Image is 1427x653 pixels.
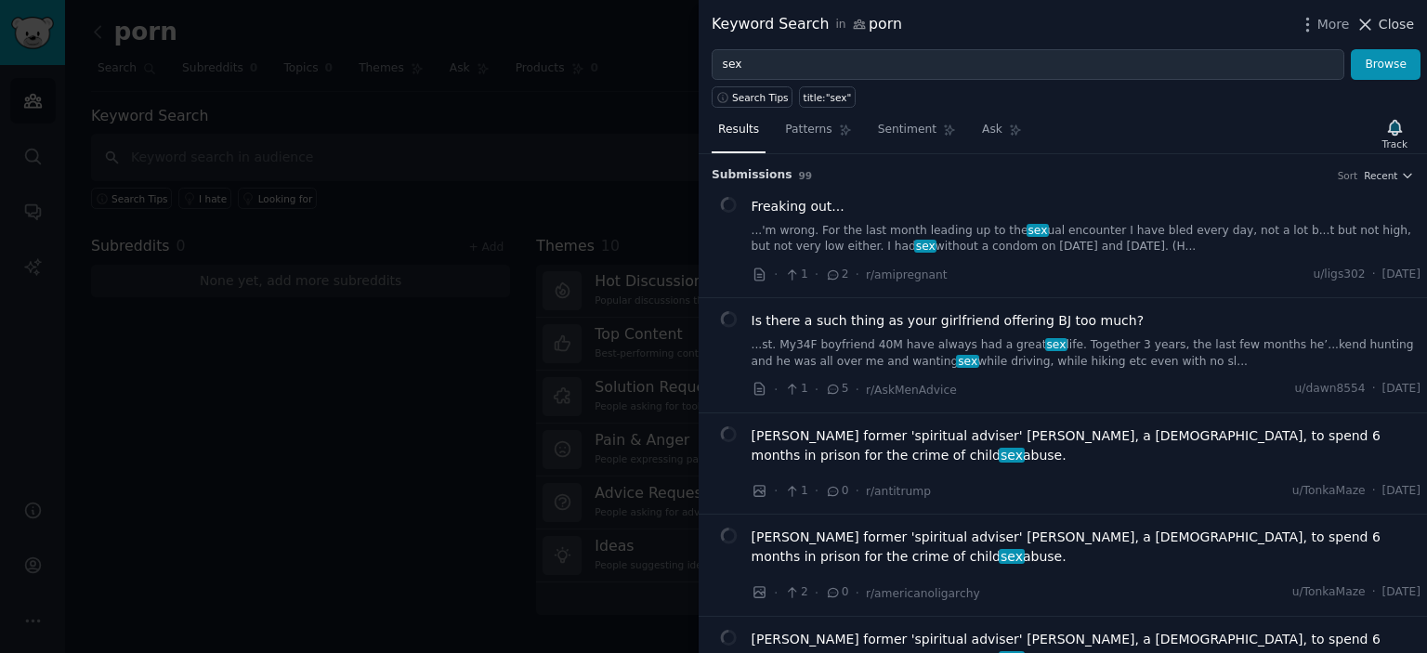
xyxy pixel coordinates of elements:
div: Keyword Search porn [712,13,902,36]
span: [DATE] [1382,381,1420,398]
a: [PERSON_NAME] former 'spiritual adviser' [PERSON_NAME], a [DEMOGRAPHIC_DATA], to spend 6 months i... [752,528,1421,567]
span: · [856,380,859,399]
span: 5 [825,381,848,398]
span: 0 [825,584,848,601]
span: · [774,481,778,501]
span: Close [1379,15,1414,34]
div: Sort [1338,169,1358,182]
button: Close [1355,15,1414,34]
span: · [774,583,778,603]
span: 2 [825,267,848,283]
span: More [1317,15,1350,34]
button: More [1298,15,1350,34]
span: · [856,265,859,284]
span: [DATE] [1382,483,1420,500]
span: r/antitrump [866,485,931,498]
span: sex [914,240,936,253]
span: Ask [982,122,1002,138]
span: u/dawn8554 [1295,381,1366,398]
span: sex [999,448,1024,463]
a: Sentiment [871,115,962,153]
span: · [1372,584,1376,601]
span: r/AskMenAdvice [866,384,957,397]
span: Recent [1364,169,1397,182]
a: Ask [975,115,1028,153]
span: · [815,265,818,284]
span: 1 [784,381,807,398]
button: Track [1376,114,1414,153]
span: sex [1027,224,1049,237]
a: title:"sex" [799,86,856,108]
span: u/TonkaMaze [1292,584,1366,601]
span: u/TonkaMaze [1292,483,1366,500]
span: · [815,481,818,501]
span: [DATE] [1382,267,1420,283]
button: Search Tips [712,86,792,108]
span: in [835,17,845,33]
span: Search Tips [732,91,789,104]
span: · [1372,267,1376,283]
a: ...st. My34F boyfriend 40M have always had a greatsexlife. Together 3 years, the last few months ... [752,337,1421,370]
a: ...'m wrong. For the last month leading up to thesexual encounter I have bled every day, not a lo... [752,223,1421,255]
span: u/ligs302 [1313,267,1365,283]
span: sex [956,355,978,368]
span: 2 [784,584,807,601]
div: title:"sex" [804,91,852,104]
a: Results [712,115,766,153]
span: 1 [784,267,807,283]
span: sex [1045,338,1067,351]
span: 99 [799,170,813,181]
span: 0 [825,483,848,500]
a: Freaking out... [752,197,844,216]
button: Browse [1351,49,1420,81]
span: Submission s [712,167,792,184]
span: [DATE] [1382,584,1420,601]
span: · [856,583,859,603]
a: [PERSON_NAME] former 'spiritual adviser' [PERSON_NAME], a [DEMOGRAPHIC_DATA], to spend 6 months i... [752,426,1421,465]
input: Try a keyword related to your business [712,49,1344,81]
span: Sentiment [878,122,936,138]
span: r/americanoligarchy [866,587,980,600]
span: sex [999,549,1024,564]
span: Results [718,122,759,138]
span: · [815,583,818,603]
span: 1 [784,483,807,500]
a: Is there a such thing as your girlfriend offering BJ too much? [752,311,1145,331]
span: · [856,481,859,501]
div: Track [1382,137,1407,150]
span: · [1372,381,1376,398]
span: · [774,265,778,284]
button: Recent [1364,169,1414,182]
span: · [1372,483,1376,500]
span: r/amipregnant [866,268,948,281]
span: · [774,380,778,399]
span: Patterns [785,122,831,138]
span: · [815,380,818,399]
a: Patterns [779,115,858,153]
